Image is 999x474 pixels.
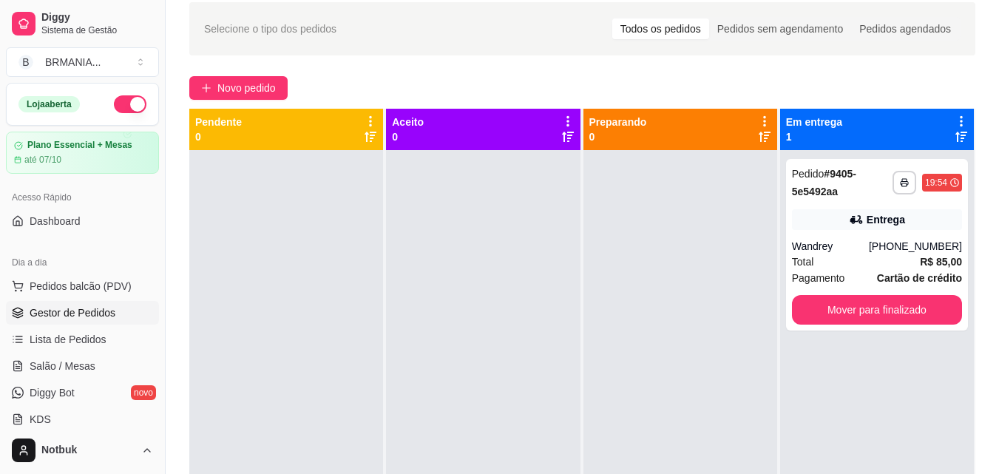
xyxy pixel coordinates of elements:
[24,154,61,166] article: até 07/10
[392,129,424,144] p: 0
[6,274,159,298] button: Pedidos balcão (PDV)
[41,11,153,24] span: Diggy
[589,115,647,129] p: Preparando
[867,212,905,227] div: Entrega
[786,129,842,144] p: 1
[30,412,51,427] span: KDS
[30,332,106,347] span: Lista de Pedidos
[877,272,962,284] strong: Cartão de crédito
[204,21,336,37] span: Selecione o tipo dos pedidos
[792,254,814,270] span: Total
[869,239,962,254] div: [PHONE_NUMBER]
[6,354,159,378] a: Salão / Mesas
[30,359,95,373] span: Salão / Mesas
[189,76,288,100] button: Novo pedido
[392,115,424,129] p: Aceito
[792,295,962,325] button: Mover para finalizado
[30,385,75,400] span: Diggy Bot
[925,177,947,189] div: 19:54
[30,279,132,294] span: Pedidos balcão (PDV)
[6,209,159,233] a: Dashboard
[6,407,159,431] a: KDS
[18,96,80,112] div: Loja aberta
[612,18,709,39] div: Todos os pedidos
[30,214,81,228] span: Dashboard
[792,239,869,254] div: Wandrey
[6,251,159,274] div: Dia a dia
[18,55,33,70] span: B
[41,24,153,36] span: Sistema de Gestão
[6,301,159,325] a: Gestor de Pedidos
[792,168,824,180] span: Pedido
[217,80,276,96] span: Novo pedido
[30,305,115,320] span: Gestor de Pedidos
[709,18,851,39] div: Pedidos sem agendamento
[195,129,242,144] p: 0
[6,433,159,468] button: Notbuk
[195,115,242,129] p: Pendente
[114,95,146,113] button: Alterar Status
[45,55,101,70] div: BRMANIA ...
[6,6,159,41] a: DiggySistema de Gestão
[6,328,159,351] a: Lista de Pedidos
[851,18,959,39] div: Pedidos agendados
[6,186,159,209] div: Acesso Rápido
[27,140,132,151] article: Plano Essencial + Mesas
[201,83,211,93] span: plus
[6,381,159,404] a: Diggy Botnovo
[589,129,647,144] p: 0
[792,270,845,286] span: Pagamento
[6,132,159,174] a: Plano Essencial + Mesasaté 07/10
[41,444,135,457] span: Notbuk
[792,168,856,197] strong: # 9405-5e5492aa
[6,47,159,77] button: Select a team
[920,256,962,268] strong: R$ 85,00
[786,115,842,129] p: Em entrega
